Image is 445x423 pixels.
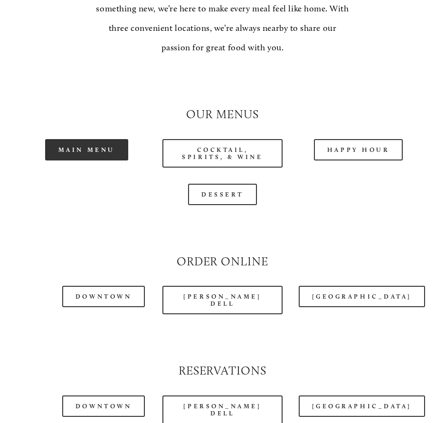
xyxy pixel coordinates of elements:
h2: Our Menus [27,106,418,123]
a: Main Menu [45,139,128,160]
a: Downtown [62,286,145,307]
a: [GEOGRAPHIC_DATA] [299,286,425,307]
a: [PERSON_NAME] Dell [162,286,282,314]
a: Happy Hour [314,139,403,160]
a: Dessert [188,184,257,205]
h2: Reservations [27,363,418,379]
a: Downtown [62,395,145,417]
a: [GEOGRAPHIC_DATA] [299,395,425,417]
a: Cocktail, Spirits, & Wine [162,139,282,168]
h2: Order Online [27,254,418,270]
